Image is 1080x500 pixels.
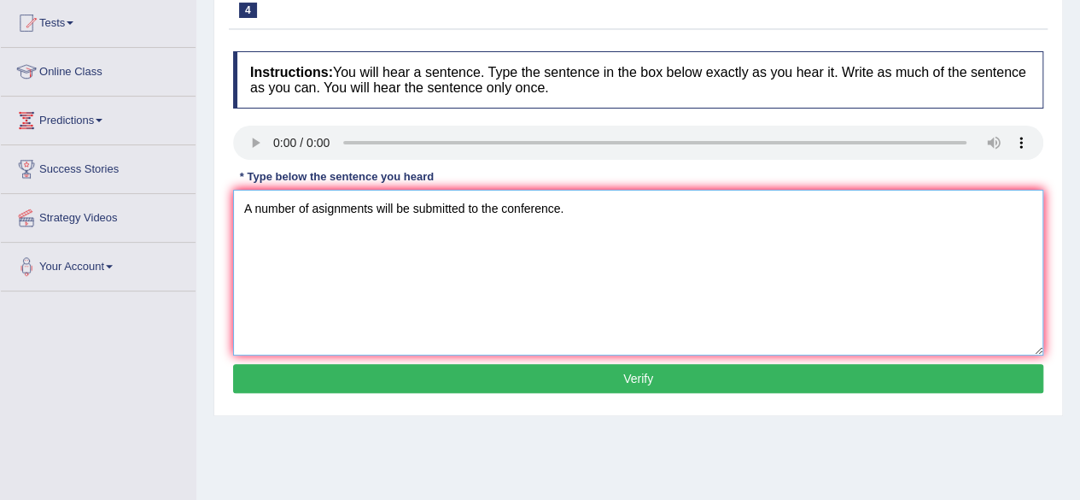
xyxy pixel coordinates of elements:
button: Verify [233,364,1043,393]
a: Online Class [1,48,196,91]
a: Your Account [1,243,196,285]
b: Instructions: [250,65,333,79]
span: 4 [239,3,257,18]
a: Success Stories [1,145,196,188]
h4: You will hear a sentence. Type the sentence in the box below exactly as you hear it. Write as muc... [233,51,1043,109]
a: Predictions [1,97,196,139]
div: * Type below the sentence you heard [233,168,441,185]
a: Strategy Videos [1,194,196,237]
